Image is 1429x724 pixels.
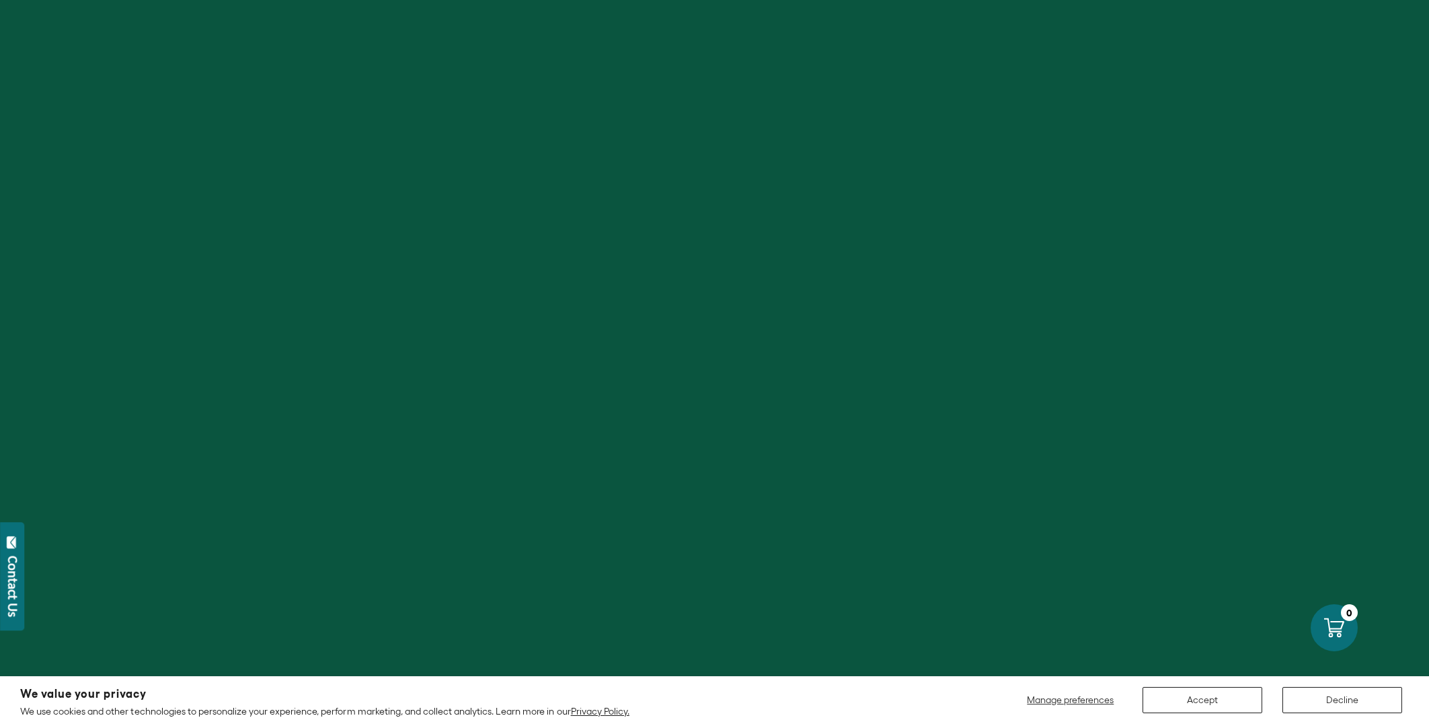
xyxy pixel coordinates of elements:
span: Manage preferences [1027,694,1114,705]
h2: We value your privacy [20,688,629,700]
button: Decline [1282,687,1402,713]
button: Manage preferences [1019,687,1122,713]
button: Accept [1143,687,1262,713]
div: 0 [1341,604,1358,621]
div: Contact Us [6,556,20,617]
a: Privacy Policy. [571,706,629,717]
p: We use cookies and other technologies to personalize your experience, perform marketing, and coll... [20,705,629,717]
